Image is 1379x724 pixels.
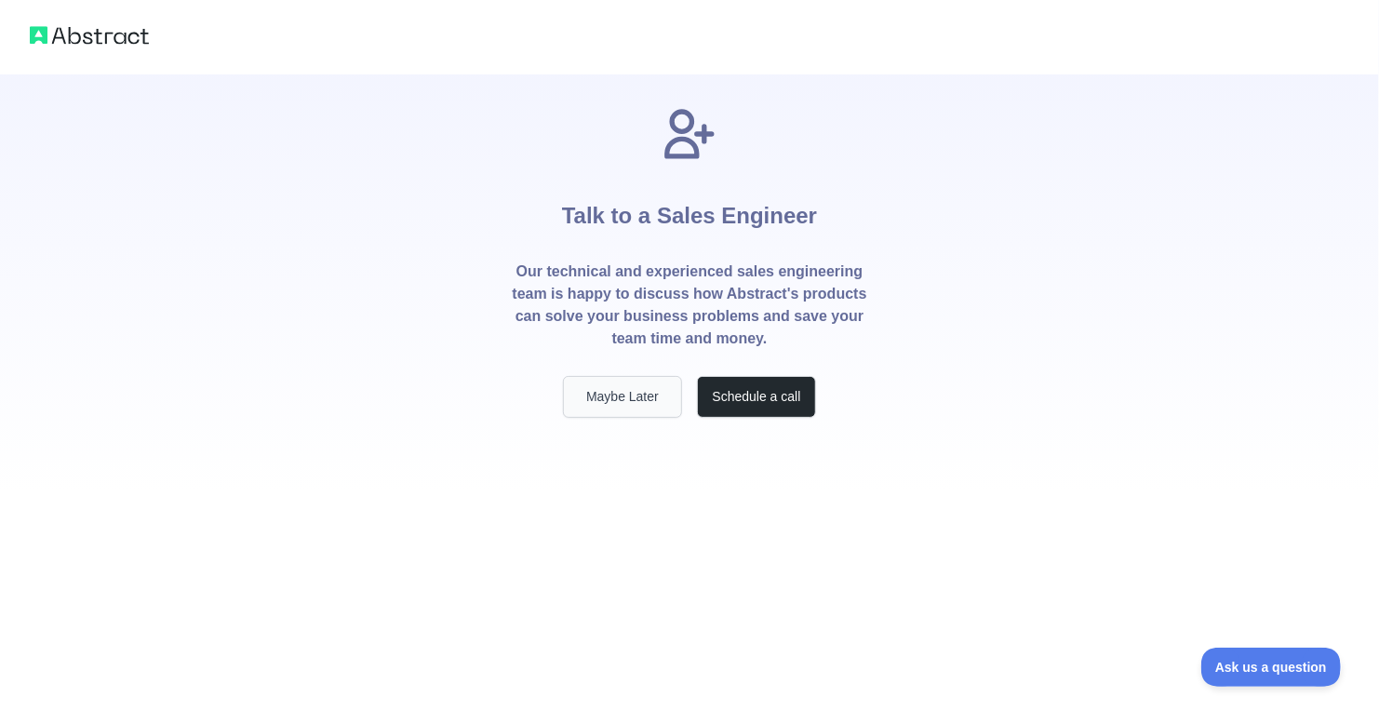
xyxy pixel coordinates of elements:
button: Schedule a call [697,376,816,418]
img: Abstract logo [30,22,149,48]
iframe: Toggle Customer Support [1201,648,1342,687]
p: Our technical and experienced sales engineering team is happy to discuss how Abstract's products ... [511,261,868,350]
button: Maybe Later [563,376,682,418]
h1: Talk to a Sales Engineer [562,164,817,261]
